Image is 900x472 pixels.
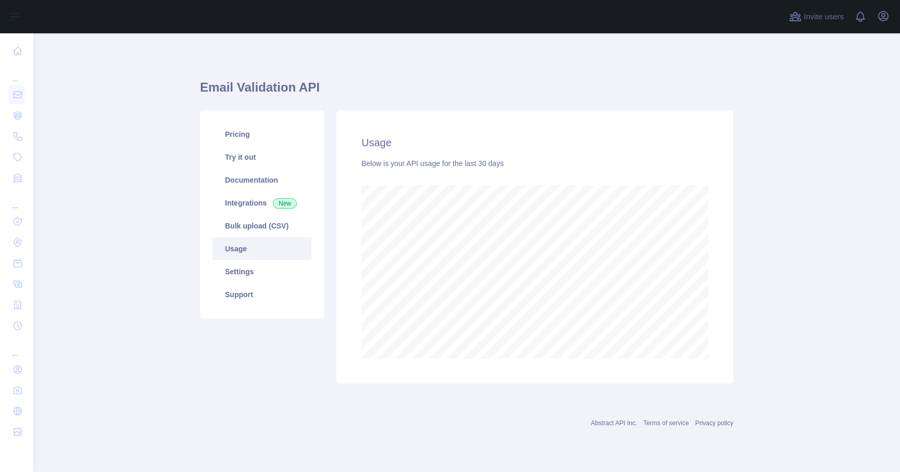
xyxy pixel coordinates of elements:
[213,123,311,146] a: Pricing
[695,419,733,427] a: Privacy policy
[213,283,311,306] a: Support
[787,8,846,25] button: Invite users
[8,189,25,210] div: ...
[8,337,25,358] div: ...
[643,419,689,427] a: Terms of service
[213,214,311,237] a: Bulk upload (CSV)
[213,146,311,169] a: Try it out
[213,237,311,260] a: Usage
[273,198,297,209] span: New
[591,419,637,427] a: Abstract API Inc.
[213,169,311,192] a: Documentation
[213,260,311,283] a: Settings
[8,62,25,83] div: ...
[213,192,311,214] a: Integrations New
[361,135,708,150] h2: Usage
[804,11,844,23] span: Invite users
[200,79,733,104] h1: Email Validation API
[361,158,708,169] div: Below is your API usage for the last 30 days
